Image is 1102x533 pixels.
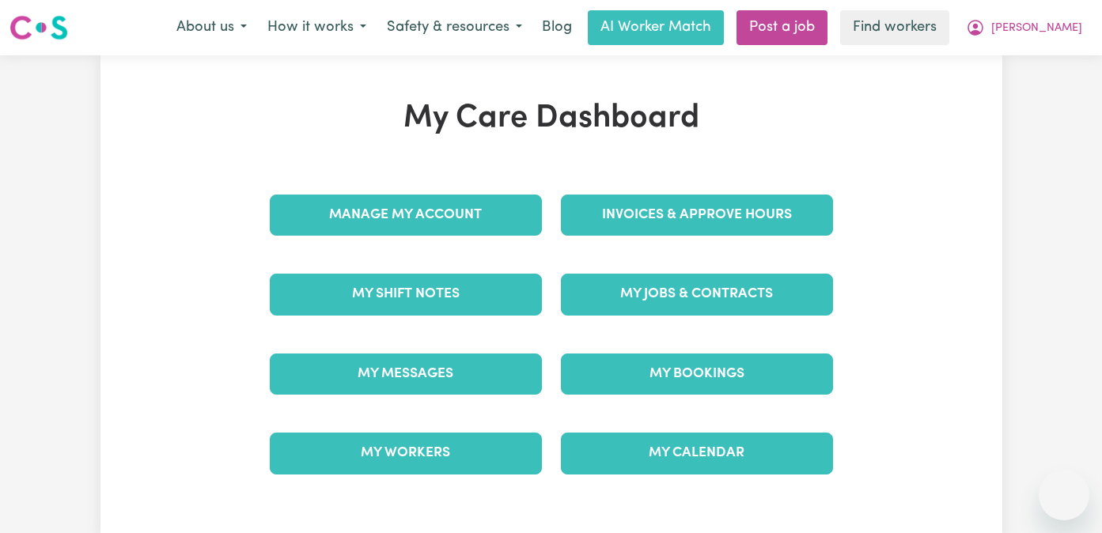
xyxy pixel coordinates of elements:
a: Blog [532,10,581,45]
a: My Messages [270,353,542,395]
h1: My Care Dashboard [260,100,843,138]
a: Find workers [840,10,949,45]
a: My Workers [270,433,542,474]
img: Careseekers logo [9,13,68,42]
a: My Shift Notes [270,274,542,315]
a: Careseekers logo [9,9,68,46]
button: Safety & resources [377,11,532,44]
a: My Jobs & Contracts [561,274,833,315]
iframe: Button to launch messaging window [1039,470,1089,520]
a: My Calendar [561,433,833,474]
span: [PERSON_NAME] [991,20,1082,37]
a: My Bookings [561,353,833,395]
a: AI Worker Match [588,10,724,45]
button: How it works [257,11,377,44]
a: Post a job [737,10,827,45]
button: My Account [956,11,1093,44]
a: Invoices & Approve Hours [561,195,833,236]
button: About us [166,11,257,44]
a: Manage My Account [270,195,542,236]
